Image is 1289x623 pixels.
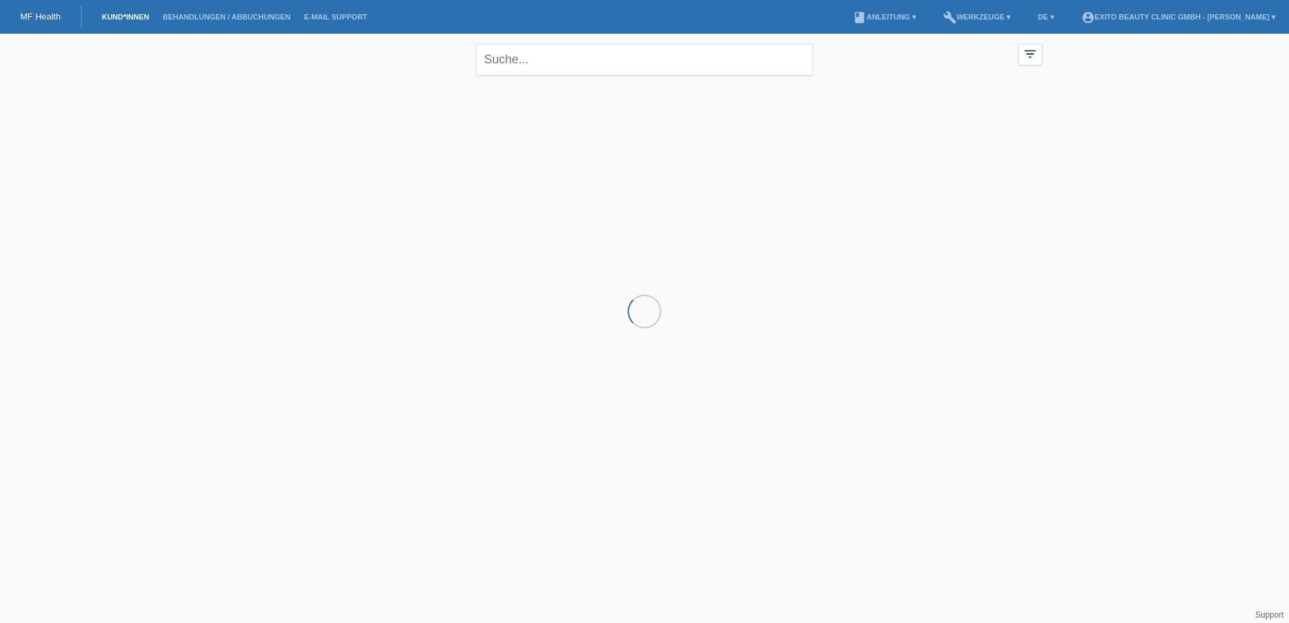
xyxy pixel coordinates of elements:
[1023,47,1038,61] i: filter_list
[1031,13,1060,21] a: DE ▾
[1075,13,1282,21] a: account_circleExito Beauty Clinic GmbH - [PERSON_NAME] ▾
[1255,610,1284,620] a: Support
[156,13,297,21] a: Behandlungen / Abbuchungen
[1081,11,1095,24] i: account_circle
[476,44,813,76] input: Suche...
[936,13,1018,21] a: buildWerkzeuge ▾
[943,11,957,24] i: build
[95,13,156,21] a: Kund*innen
[853,11,866,24] i: book
[20,11,61,22] a: MF Health
[846,13,922,21] a: bookAnleitung ▾
[297,13,374,21] a: E-Mail Support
